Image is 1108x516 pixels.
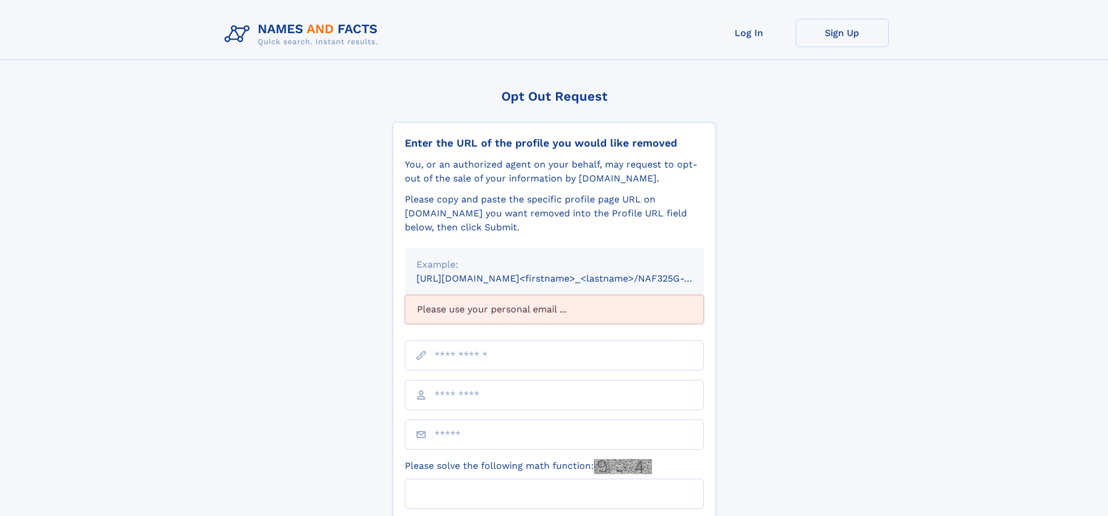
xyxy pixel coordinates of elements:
a: Sign Up [796,19,889,47]
label: Please solve the following math function: [405,459,652,474]
div: You, or an authorized agent on your behalf, may request to opt-out of the sale of your informatio... [405,158,704,186]
div: Example: [416,258,692,272]
div: Please use your personal email ... [405,295,704,324]
div: Please copy and paste the specific profile page URL on [DOMAIN_NAME] you want removed into the Pr... [405,193,704,234]
div: Opt Out Request [393,89,716,104]
img: Logo Names and Facts [220,19,387,50]
small: [URL][DOMAIN_NAME]<firstname>_<lastname>/NAF325G-xxxxxxxx [416,273,726,284]
a: Log In [703,19,796,47]
div: Enter the URL of the profile you would like removed [405,137,704,150]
